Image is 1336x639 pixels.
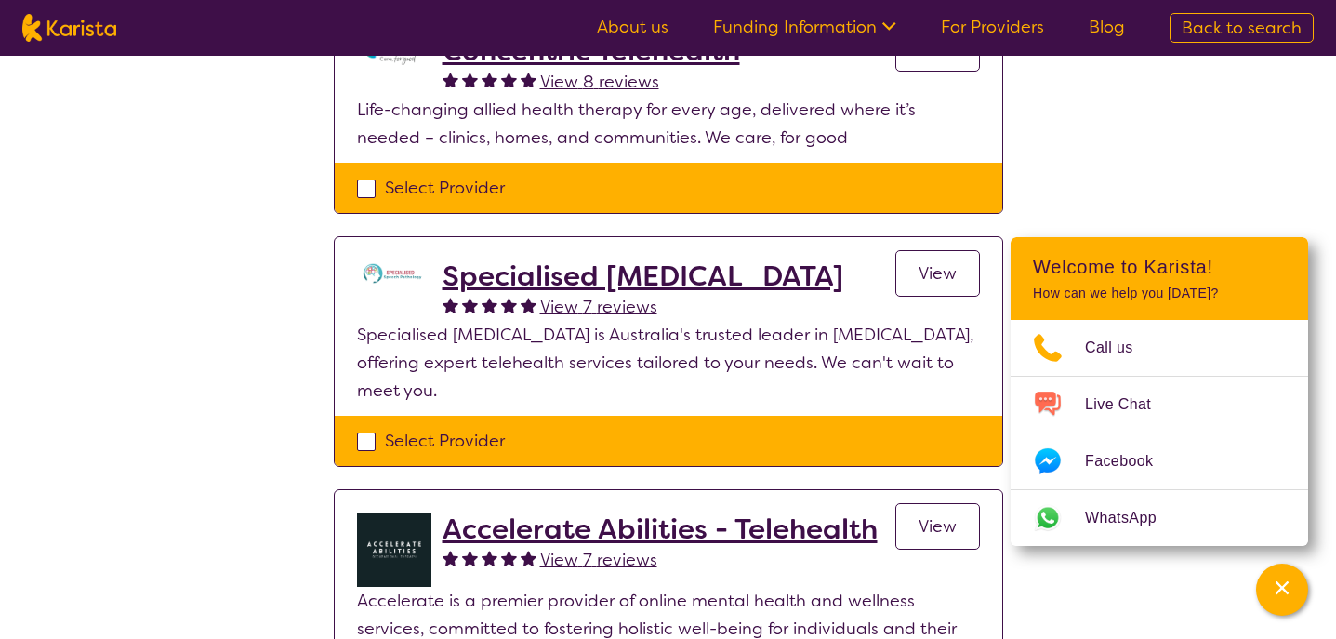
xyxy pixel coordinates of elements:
a: Back to search [1170,13,1314,43]
a: Web link opens in a new tab. [1011,490,1308,546]
span: WhatsApp [1085,504,1179,532]
img: fullstar [482,72,497,87]
img: byb1jkvtmcu0ftjdkjvo.png [357,513,431,587]
img: fullstar [501,297,517,313]
img: fullstar [462,297,478,313]
span: View 8 reviews [540,71,659,93]
a: Specialised [MEDICAL_DATA] [443,260,843,293]
span: View 7 reviews [540,549,657,571]
img: fullstar [462,550,478,566]
img: tc7lufxpovpqcirzzyzq.png [357,260,431,287]
button: Channel Menu [1256,564,1308,616]
img: fullstar [443,550,458,566]
span: Call us [1085,334,1156,362]
a: Blog [1089,16,1125,38]
img: fullstar [501,72,517,87]
a: View 7 reviews [540,546,657,574]
img: fullstar [521,550,536,566]
span: Live Chat [1085,391,1173,419]
img: fullstar [443,297,458,313]
p: How can we help you [DATE]? [1033,286,1286,301]
a: View 8 reviews [540,68,659,96]
img: fullstar [443,72,458,87]
img: Karista logo [22,14,116,42]
img: fullstar [521,297,536,313]
div: Channel Menu [1011,237,1308,546]
a: View [895,250,980,297]
ul: Choose channel [1011,320,1308,546]
img: fullstar [501,550,517,566]
a: About us [597,16,668,38]
span: Back to search [1182,17,1302,39]
a: View 7 reviews [540,293,657,321]
p: Life-changing allied health therapy for every age, delivered where it’s needed – clinics, homes, ... [357,96,980,152]
img: fullstar [482,297,497,313]
a: Accelerate Abilities - Telehealth [443,513,878,546]
p: Specialised [MEDICAL_DATA] is Australia's trusted leader in [MEDICAL_DATA], offering expert teleh... [357,321,980,405]
span: View [919,262,957,285]
span: Facebook [1085,447,1175,475]
a: Funding Information [713,16,896,38]
a: View [895,503,980,550]
img: fullstar [462,72,478,87]
a: For Providers [941,16,1044,38]
img: fullstar [521,72,536,87]
span: View 7 reviews [540,296,657,318]
h2: Welcome to Karista! [1033,256,1286,278]
img: fullstar [482,550,497,566]
span: View [919,515,957,538]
